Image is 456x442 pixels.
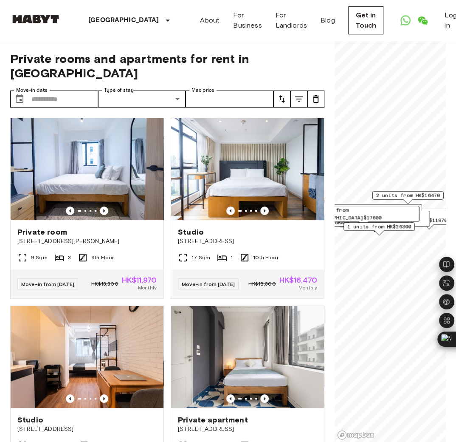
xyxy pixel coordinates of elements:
[11,91,28,108] button: Choose date
[178,415,248,425] span: Private apartment
[178,227,204,237] span: Studio
[308,206,419,227] div: Map marker
[10,15,61,23] img: Habyt
[88,15,159,25] p: [GEOGRAPHIC_DATA]
[321,15,335,25] a: Blog
[312,206,415,221] span: 1 units from [GEOGRAPHIC_DATA]$17600
[100,394,108,403] button: Previous image
[21,281,74,287] span: Move-in from [DATE]
[17,237,157,246] span: [STREET_ADDRESS][PERSON_NAME]
[10,118,164,299] a: Marketing picture of unit HK-01-046-009-03Previous imagePrevious imagePrivate room[STREET_ADDRESS...
[315,204,418,220] span: 2 units from [GEOGRAPHIC_DATA]$16000
[248,280,276,288] span: HK$18,300
[11,118,163,220] img: Marketing picture of unit HK-01-046-009-03
[200,15,220,25] a: About
[307,91,324,108] button: tune
[337,430,374,440] a: Mapbox logo
[138,284,157,292] span: Monthly
[260,394,269,403] button: Previous image
[347,223,411,230] span: 1 units from HK$26300
[100,207,108,215] button: Previous image
[66,394,74,403] button: Previous image
[91,280,118,288] span: HK$13,300
[273,91,290,108] button: tune
[91,254,114,261] span: 9th Floor
[226,394,235,403] button: Previous image
[348,6,383,34] a: Get in Touch
[253,254,279,261] span: 10th Floor
[339,218,410,232] div: Map marker
[182,281,235,287] span: Move-in from [DATE]
[178,425,317,433] span: [STREET_ADDRESS]
[171,306,324,408] img: Marketing picture of unit HK-01-056-002-001
[343,222,415,235] div: Map marker
[171,118,324,220] img: Marketing picture of unit HK-01-001-016-01
[397,12,414,29] a: Open WhatsApp
[231,254,233,261] span: 1
[260,207,269,215] button: Previous image
[122,276,157,284] span: HK$11,970
[322,211,426,226] span: 5 units from [GEOGRAPHIC_DATA]$8400
[104,87,134,94] label: Type of stay
[68,254,71,261] span: 3
[191,87,214,94] label: Max price
[414,12,431,29] a: Open WeChat
[178,237,317,246] span: [STREET_ADDRESS]
[17,425,157,433] span: [STREET_ADDRESS]
[191,254,210,261] span: 17 Sqm
[233,10,262,31] a: For Business
[171,118,324,299] a: Marketing picture of unit HK-01-001-016-01Previous imagePrevious imageStudio[STREET_ADDRESS]17 Sq...
[298,284,317,292] span: Monthly
[226,207,235,215] button: Previous image
[16,87,48,94] label: Move-in date
[66,207,74,215] button: Previous image
[17,227,67,237] span: Private room
[372,191,444,204] div: Map marker
[318,210,430,231] div: Map marker
[311,204,422,225] div: Map marker
[17,415,43,425] span: Studio
[31,254,48,261] span: 9 Sqm
[376,192,440,199] span: 2 units from HK$16470
[11,306,163,408] img: Marketing picture of unit HK-01-063-008-001
[276,10,307,31] a: For Landlords
[10,51,324,80] span: Private rooms and apartments for rent in [GEOGRAPHIC_DATA]
[290,91,307,108] button: tune
[279,276,317,284] span: HK$16,470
